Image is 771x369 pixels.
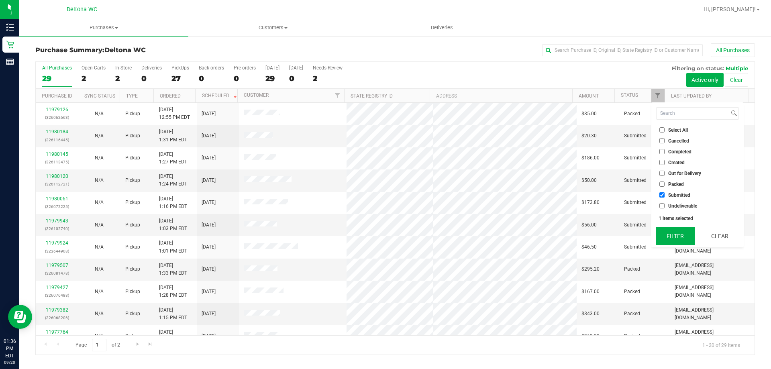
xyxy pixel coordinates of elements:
[668,171,701,176] span: Out for Delivery
[132,339,143,350] a: Go to the next page
[95,155,104,161] span: Not Applicable
[659,203,665,208] input: Undeliverable
[104,46,146,54] span: Deltona WC
[125,199,140,206] span: Pickup
[357,19,526,36] a: Deliveries
[95,222,104,228] span: Not Applicable
[95,243,104,251] button: N/A
[159,173,187,188] span: [DATE] 1:24 PM EDT
[41,114,73,121] p: (326062663)
[581,265,600,273] span: $295.20
[19,24,188,31] span: Purchases
[668,160,685,165] span: Created
[668,149,691,154] span: Completed
[46,129,68,135] a: 11980184
[19,19,188,36] a: Purchases
[430,89,572,103] th: Address
[95,265,104,273] button: N/A
[624,310,640,318] span: Packed
[581,310,600,318] span: $343.00
[659,171,665,176] input: Out for Delivery
[581,243,597,251] span: $46.50
[726,65,748,71] span: Multiple
[624,243,647,251] span: Submitted
[95,132,104,140] button: N/A
[234,65,256,71] div: Pre-orders
[92,339,106,351] input: 1
[656,227,695,245] button: Filter
[126,93,138,99] a: Type
[145,339,156,350] a: Go to the last page
[199,65,224,71] div: Back-orders
[696,339,747,351] span: 1 - 20 of 29 items
[46,173,68,179] a: 11980120
[125,332,140,340] span: Pickup
[95,221,104,229] button: N/A
[686,73,724,87] button: Active only
[159,151,187,166] span: [DATE] 1:27 PM EDT
[42,93,72,99] a: Purchase ID
[624,177,647,184] span: Submitted
[202,221,216,229] span: [DATE]
[579,93,599,99] a: Amount
[289,65,303,71] div: [DATE]
[621,92,638,98] a: Status
[46,218,68,224] a: 11979943
[69,339,126,351] span: Page of 2
[41,158,73,166] p: (326113475)
[542,44,703,56] input: Search Purchase ID, Original ID, State Registry ID or Customer Name...
[202,288,216,296] span: [DATE]
[95,310,104,318] button: N/A
[41,180,73,188] p: (326112721)
[42,65,72,71] div: All Purchases
[659,149,665,154] input: Completed
[668,193,690,198] span: Submitted
[659,160,665,165] input: Created
[668,128,688,133] span: Select All
[202,110,216,118] span: [DATE]
[46,107,68,112] a: 11979126
[420,24,464,31] span: Deliveries
[659,127,665,133] input: Select All
[125,154,140,162] span: Pickup
[289,74,303,83] div: 0
[581,221,597,229] span: $56.00
[41,314,73,322] p: (326068206)
[202,132,216,140] span: [DATE]
[95,177,104,184] button: N/A
[159,306,187,322] span: [DATE] 1:15 PM EDT
[95,111,104,116] span: Not Applicable
[125,310,140,318] span: Pickup
[41,136,73,144] p: (326116445)
[581,332,600,340] span: $368.00
[202,199,216,206] span: [DATE]
[624,332,640,340] span: Packed
[115,65,132,71] div: In Store
[95,288,104,296] button: N/A
[46,285,68,290] a: 11979427
[624,265,640,273] span: Packed
[675,284,750,299] span: [EMAIL_ADDRESS][DOMAIN_NAME]
[160,93,181,99] a: Ordered
[41,247,73,255] p: (323644908)
[244,92,269,98] a: Customer
[41,292,73,299] p: (326076488)
[188,19,357,36] a: Customers
[675,262,750,277] span: [EMAIL_ADDRESS][DOMAIN_NAME]
[41,225,73,232] p: (326102740)
[313,65,343,71] div: Needs Review
[159,217,187,232] span: [DATE] 1:03 PM EDT
[35,47,275,54] h3: Purchase Summary:
[202,310,216,318] span: [DATE]
[95,110,104,118] button: N/A
[234,74,256,83] div: 0
[581,154,600,162] span: $186.00
[46,196,68,202] a: 11980061
[657,108,729,119] input: Search
[202,177,216,184] span: [DATE]
[125,221,140,229] span: Pickup
[115,74,132,83] div: 2
[671,93,712,99] a: Last Updated By
[159,128,187,143] span: [DATE] 1:31 PM EDT
[624,154,647,162] span: Submitted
